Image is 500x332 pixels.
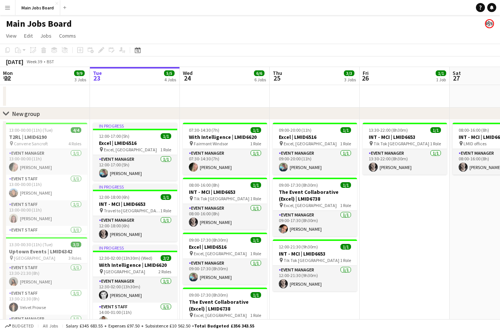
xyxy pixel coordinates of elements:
app-job-card: 07:30-14:30 (7h)1/1With Intelligence | LMID6620 Fairmont Windsor1 RoleEvent Manager1/107:30-14:30... [183,123,267,175]
span: 27 [451,74,461,82]
span: 1 Role [340,203,351,208]
span: 09:00-17:30 (8h30m) [189,237,228,243]
app-card-role: Event Staff1/113:30-21:30 (8h)Velvet Prowse [3,289,87,315]
span: 2 Roles [158,269,171,274]
span: 24 [182,74,193,82]
div: 09:00-17:30 (8h30m)1/1The Event Collaborative (Excel) | LMID6738 Excel, [GEOGRAPHIC_DATA]1 RoleEv... [273,178,357,236]
app-job-card: 08:00-16:00 (8h)1/1INT - MCI | LMID6653 Tik Tok [GEOGRAPHIC_DATA]1 RoleEvent Manager1/108:00-16:0... [183,178,267,230]
span: Fri [363,70,369,76]
span: 26 [362,74,369,82]
span: 1 Role [340,141,351,146]
span: 13:00-00:00 (11h) (Tue) [9,127,53,133]
app-card-role: Event Staff1/116:00-22:00 (6h) [3,226,87,251]
app-card-role: Event Staff1/113:00-00:00 (11h)[PERSON_NAME] [3,200,87,226]
span: 09:00-17:30 (8h30m) [189,292,228,298]
button: Main Jobs Board [15,0,60,15]
span: Excel, [GEOGRAPHIC_DATA] [194,251,247,256]
app-job-card: 09:00-20:00 (11h)1/1Excel | LMID6516 Excel, [GEOGRAPHIC_DATA]1 RoleEvent Manager1/109:00-20:00 (1... [273,123,357,175]
span: 1 Role [340,257,351,263]
h3: INT - MCI | LMID6653 [273,250,357,257]
app-job-card: 12:00-21:30 (9h30m)1/1INT - MCI | LMID6653 Tik Tok [GEOGRAPHIC_DATA]1 RoleEvent Manager1/112:00-2... [273,239,357,291]
div: Salary £345 683.55 + Expenses £97.50 + Subsistence £10 562.50 = [66,323,254,329]
span: 1/1 [161,133,171,139]
span: Travel to [GEOGRAPHIC_DATA] [104,208,160,213]
span: Fairmont Windsor [194,141,228,146]
app-card-role: Event Manager1/112:00-18:00 (6h)[PERSON_NAME] [93,216,177,242]
span: 08:00-16:00 (8h) [459,127,489,133]
app-card-role: Event Staff1/114:00-01:00 (11h)[PERSON_NAME] [93,303,177,328]
div: [DATE] [6,58,23,65]
span: 1/1 [340,244,351,250]
span: 1/1 [251,182,261,188]
span: Jobs [40,32,52,39]
span: Week 39 [25,59,44,64]
app-card-role: Event Staff1/113:30-21:30 (8h)[PERSON_NAME] [3,263,87,289]
span: 1/1 [430,127,441,133]
span: 2/2 [161,255,171,261]
span: 1 Role [160,208,171,213]
span: Tik Tok [GEOGRAPHIC_DATA] [284,257,339,263]
span: 12:00-18:00 (6h) [99,194,129,200]
span: Comms [59,32,76,39]
div: In progress12:00-17:00 (5h)1/1Excel | LMID6516 Excel, [GEOGRAPHIC_DATA]1 RoleEvent Manager1/112:0... [93,123,177,181]
span: 1/1 [340,127,351,133]
span: 13:30-00:30 (11h) (Tue) [9,242,53,247]
span: 1 Role [250,312,261,318]
span: Excel, [GEOGRAPHIC_DATA] [194,312,247,318]
span: 09:00-17:30 (8h30m) [279,182,318,188]
app-card-role: Event Manager1/113:00-00:00 (11h)[PERSON_NAME] [3,149,87,175]
div: In progress [93,245,177,251]
span: Wed [183,70,193,76]
span: Tue [93,70,102,76]
span: 3 Roles [68,255,81,261]
span: Sat [453,70,461,76]
span: 4/4 [71,127,81,133]
span: 3/3 [71,242,81,247]
span: 1 Role [430,141,441,146]
div: 3 Jobs [74,77,86,82]
h3: INT - MCI | LMID6653 [183,189,267,195]
app-card-role: Event Manager1/108:00-16:00 (8h)[PERSON_NAME] [183,204,267,230]
h3: Uptown Events | LMID6342 [3,248,87,255]
div: New group [12,110,40,117]
span: 1/1 [251,292,261,298]
div: 4 Jobs [164,77,176,82]
span: 1 Role [250,251,261,256]
span: 1/1 [436,70,446,76]
app-user-avatar: Alanya O'Donnell [485,19,494,28]
a: Jobs [37,31,55,41]
div: BST [47,59,54,64]
div: In progress [93,123,177,129]
app-job-card: In progress12:30-02:00 (13h30m) (Wed)2/2With Intelligence | LMID6620 [GEOGRAPHIC_DATA]2 RolesEven... [93,245,177,328]
div: In progress [93,184,177,190]
span: Mon [3,70,13,76]
span: Budgeted [12,323,34,329]
a: Edit [21,31,36,41]
app-card-role: Event Manager1/109:00-20:00 (11h)[PERSON_NAME] [273,149,357,175]
span: Edit [24,32,33,39]
span: 23 [92,74,102,82]
app-job-card: In progress12:00-18:00 (6h)1/1INT - MCI | LMID6653 Travel to [GEOGRAPHIC_DATA]1 RoleEvent Manager... [93,184,177,242]
span: 12:00-17:00 (5h) [99,133,129,139]
span: 1/1 [251,237,261,243]
span: 12:30-02:00 (13h30m) (Wed) [99,255,152,261]
a: View [3,31,20,41]
h1: Main Jobs Board [6,18,72,29]
span: Convene Sancroft [14,141,48,146]
span: 1 Role [160,147,171,152]
span: 25 [272,74,282,82]
app-card-role: Event Manager1/107:30-14:30 (7h)[PERSON_NAME] [183,149,267,175]
app-job-card: 13:00-00:00 (11h) (Tue)4/4T2RL | LMID6190 Convene Sancroft4 RolesEvent Manager1/113:00-00:00 (11h... [3,123,87,234]
span: Tik Tok [GEOGRAPHIC_DATA] [374,141,429,146]
span: 13:30-22:00 (8h30m) [369,127,408,133]
div: 6 Jobs [254,77,266,82]
h3: Excel | LMID6516 [183,244,267,250]
app-job-card: 09:00-17:30 (8h30m)1/1Excel | LMID6516 Excel, [GEOGRAPHIC_DATA]1 RoleEvent Manager1/109:00-17:30 ... [183,233,267,285]
span: View [6,32,17,39]
app-card-role: Event Staff1/113:00-00:00 (11h)[PERSON_NAME] [3,175,87,200]
span: 9/9 [74,70,85,76]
